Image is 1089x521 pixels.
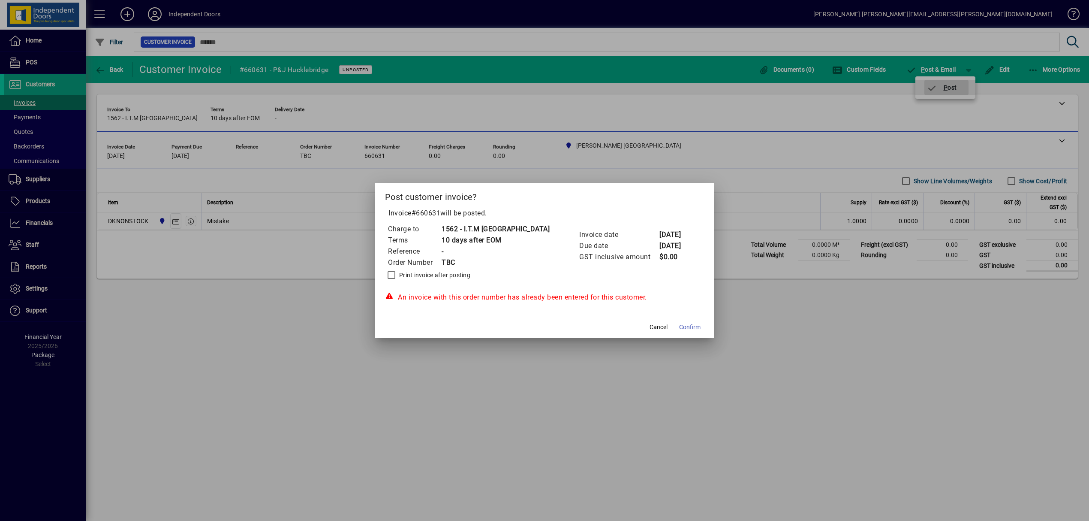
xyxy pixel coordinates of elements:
p: Invoice will be posted . [385,208,704,218]
button: Cancel [645,319,672,335]
button: Confirm [676,319,704,335]
div: An invoice with this order number has already been entered for this customer. [385,292,704,303]
td: TBC [441,257,550,268]
td: Due date [579,240,659,251]
td: Charge to [388,224,441,235]
span: Cancel [650,323,668,332]
td: $0.00 [659,251,693,263]
td: - [441,246,550,257]
h2: Post customer invoice? [375,183,714,208]
td: [DATE] [659,229,693,240]
span: Confirm [679,323,701,332]
td: 1562 - I.T.M [GEOGRAPHIC_DATA] [441,224,550,235]
td: 10 days after EOM [441,235,550,246]
td: Terms [388,235,441,246]
td: Invoice date [579,229,659,240]
label: Print invoice after posting [397,271,470,279]
td: Order Number [388,257,441,268]
span: #660631 [412,209,441,217]
td: GST inclusive amount [579,251,659,263]
td: [DATE] [659,240,693,251]
td: Reference [388,246,441,257]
